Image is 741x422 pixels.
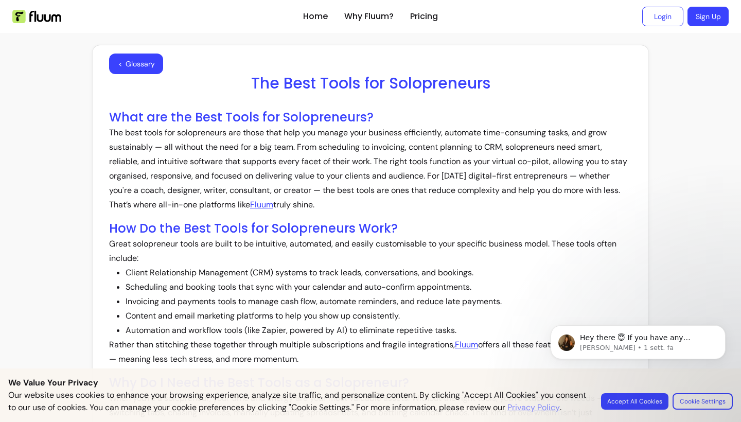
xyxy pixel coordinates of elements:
h1: The Best Tools for Solopreneurs [109,74,632,93]
a: Home [303,10,328,23]
p: Great solopreneur tools are built to be intuitive, automated, and easily customisable to your spe... [109,237,632,266]
li: Content and email marketing platforms to help you show up consistently. [126,309,632,323]
li: Client Relationship Management (CRM) systems to track leads, conversations, and bookings. [126,266,632,280]
a: Fluum [250,199,273,210]
a: Fluum [455,339,478,350]
a: Privacy Policy [507,401,560,414]
span: Glossary [126,59,155,69]
li: Invoicing and payments tools to manage cash flow, automate reminders, and reduce late payments. [126,294,632,309]
li: Scheduling and booking tools that sync with your calendar and auto-confirm appointments. [126,280,632,294]
p: We Value Your Privacy [8,377,733,389]
h2: How Do the Best Tools for Solopreneurs Work? [109,220,632,237]
p: Our website uses cookies to enhance your browsing experience, analyze site traffic, and personali... [8,389,589,414]
a: Login [642,7,683,26]
p: The best tools for solopreneurs are those that help you manage your business efficiently, automat... [109,126,632,212]
a: Why Fluum? [344,10,394,23]
button: <Glossary [109,54,163,74]
a: Sign Up [687,7,729,26]
iframe: Intercom notifications messaggio [535,304,741,417]
span: < [118,59,122,69]
p: Rather than stitching these together through multiple subscriptions and fragile integrations, off... [109,338,632,366]
li: Automation and workflow tools (like Zapier, powered by AI) to eliminate repetitive tasks. [126,323,632,338]
a: Pricing [410,10,438,23]
img: Fluum Logo [12,10,61,23]
h2: What are the Best Tools for Solopreneurs? [109,109,632,126]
